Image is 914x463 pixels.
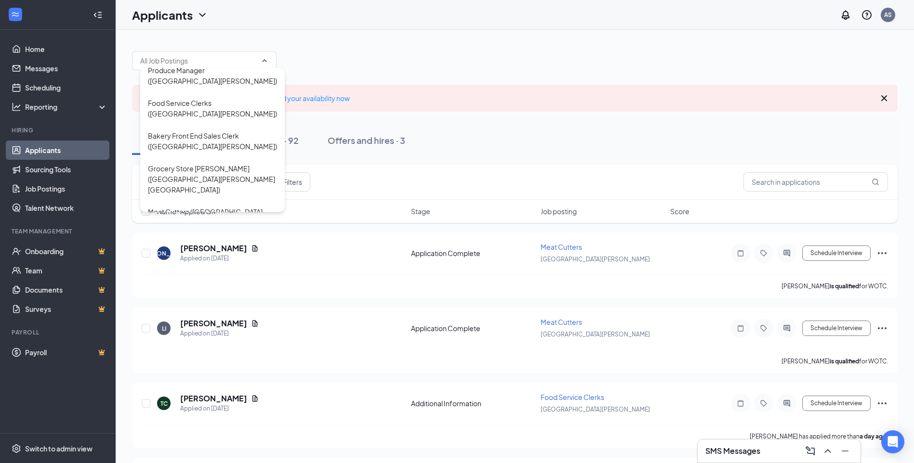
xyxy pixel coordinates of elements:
[12,444,21,453] svg: Settings
[197,9,208,21] svg: ChevronDown
[11,10,20,19] svg: WorkstreamLogo
[782,282,888,290] p: [PERSON_NAME] for WOTC.
[758,324,769,332] svg: Tag
[261,172,310,192] button: Filter Filters
[830,358,859,365] b: is qualified
[876,247,888,259] svg: Ellipses
[541,206,577,216] span: Job posting
[781,249,793,257] svg: ActiveChat
[541,243,582,251] span: Meat Cutters
[148,130,277,152] div: Bakery Front End Sales Clerk ([GEOGRAPHIC_DATA][PERSON_NAME])
[802,396,871,411] button: Schedule Interview
[148,206,277,228] div: Meat Cutters ([GEOGRAPHIC_DATA][PERSON_NAME])
[758,399,769,407] svg: Tag
[180,329,259,338] div: Applied on [DATE]
[180,404,259,413] div: Applied on [DATE]
[12,102,21,112] svg: Analysis
[670,206,689,216] span: Score
[805,445,816,457] svg: ComposeMessage
[411,248,535,258] div: Application Complete
[148,65,277,86] div: Produce Manager ([GEOGRAPHIC_DATA][PERSON_NAME])
[93,10,103,20] svg: Collapse
[839,445,851,457] svg: Minimize
[180,318,247,329] h5: [PERSON_NAME]
[541,331,650,338] span: [GEOGRAPHIC_DATA][PERSON_NAME]
[743,172,888,192] input: Search in applications
[830,283,859,290] b: is qualified
[541,256,650,263] span: [GEOGRAPHIC_DATA][PERSON_NAME]
[802,245,871,261] button: Schedule Interview
[735,324,746,332] svg: Note
[750,432,888,440] p: [PERSON_NAME] has applied more than .
[25,198,107,218] a: Talent Network
[25,343,107,362] a: PayrollCrown
[820,443,835,459] button: ChevronUp
[411,323,535,333] div: Application Complete
[822,445,834,457] svg: ChevronUp
[860,433,887,440] b: a day ago
[802,321,871,336] button: Schedule Interview
[837,443,853,459] button: Minimize
[781,399,793,407] svg: ActiveChat
[411,206,430,216] span: Stage
[876,398,888,409] svg: Ellipses
[861,9,873,21] svg: QuestionInfo
[25,299,107,319] a: SurveysCrown
[541,393,604,401] span: Food Service Clerks
[139,249,189,257] div: [PERSON_NAME]
[803,443,818,459] button: ComposeMessage
[876,322,888,334] svg: Ellipses
[735,249,746,257] svg: Note
[411,399,535,408] div: Additional Information
[251,244,259,252] svg: Document
[25,78,107,97] a: Scheduling
[25,39,107,59] a: Home
[12,227,106,235] div: Team Management
[541,318,582,326] span: Meat Cutters
[878,92,890,104] svg: Cross
[25,141,107,160] a: Applicants
[758,249,769,257] svg: Tag
[148,98,277,119] div: Food Service Clerks ([GEOGRAPHIC_DATA][PERSON_NAME])
[140,55,257,66] input: All Job Postings
[251,320,259,327] svg: Document
[148,163,277,195] div: Grocery Store [PERSON_NAME] ([GEOGRAPHIC_DATA][PERSON_NAME][GEOGRAPHIC_DATA])
[781,324,793,332] svg: ActiveChat
[25,280,107,299] a: DocumentsCrown
[251,395,259,402] svg: Document
[881,430,904,453] div: Open Intercom Messenger
[180,393,247,404] h5: [PERSON_NAME]
[162,324,166,333] div: LI
[541,406,650,413] span: [GEOGRAPHIC_DATA][PERSON_NAME]
[328,134,405,146] div: Offers and hires · 3
[25,160,107,179] a: Sourcing Tools
[180,243,247,254] h5: [PERSON_NAME]
[705,446,760,456] h3: SMS Messages
[12,328,106,336] div: Payroll
[25,59,107,78] a: Messages
[782,357,888,365] p: [PERSON_NAME] for WOTC.
[840,9,851,21] svg: Notifications
[273,94,350,103] a: Add your availability now
[25,444,93,453] div: Switch to admin view
[132,7,193,23] h1: Applicants
[12,126,106,134] div: Hiring
[160,399,168,408] div: TC
[25,261,107,280] a: TeamCrown
[25,102,108,112] div: Reporting
[884,11,892,19] div: AS
[25,242,107,261] a: OnboardingCrown
[735,399,746,407] svg: Note
[180,254,259,263] div: Applied on [DATE]
[872,178,879,186] svg: MagnifyingGlass
[261,57,268,64] svg: ChevronUp
[25,179,107,198] a: Job Postings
